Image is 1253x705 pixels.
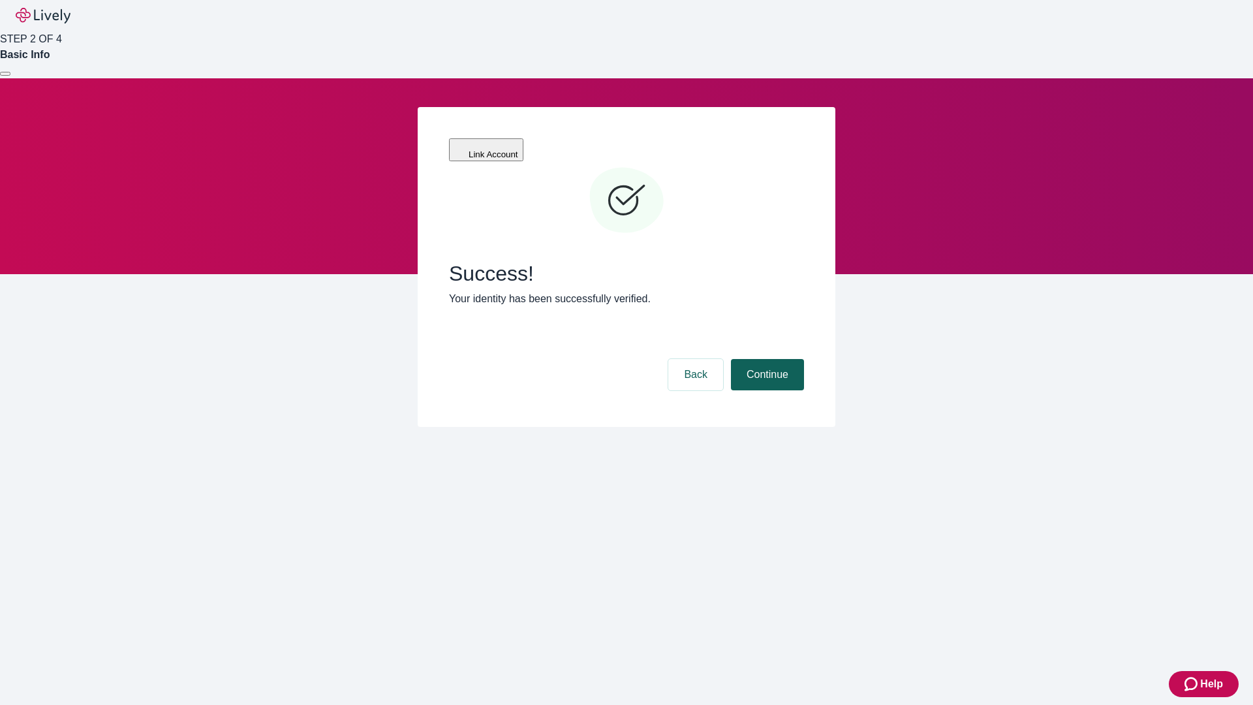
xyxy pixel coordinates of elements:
button: Link Account [449,138,523,161]
svg: Checkmark icon [587,162,666,240]
span: Help [1200,676,1223,692]
button: Continue [731,359,804,390]
p: Your identity has been successfully verified. [449,291,804,307]
span: Success! [449,261,804,286]
svg: Zendesk support icon [1184,676,1200,692]
button: Zendesk support iconHelp [1169,671,1239,697]
img: Lively [16,8,70,23]
button: Back [668,359,723,390]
